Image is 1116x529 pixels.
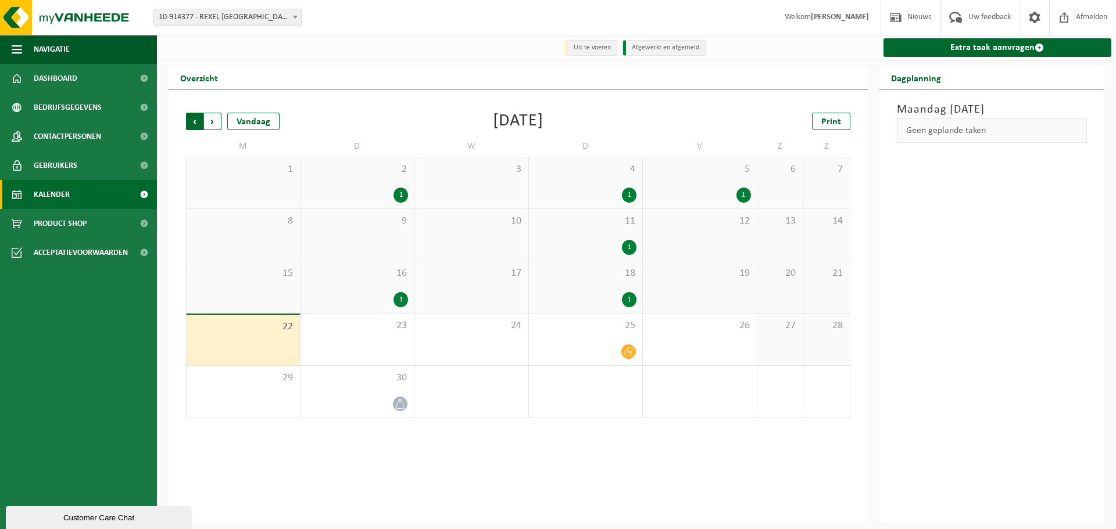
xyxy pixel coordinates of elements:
td: D [529,136,643,157]
span: 6 [763,163,797,176]
span: 23 [306,319,409,332]
span: 7 [809,163,843,176]
li: Uit te voeren [565,40,617,56]
span: 24 [420,319,523,332]
span: 10-914377 - REXEL BELGIUM NV - LIER [153,9,302,26]
span: 20 [763,267,797,280]
span: 9 [306,215,409,228]
a: Print [812,113,850,130]
span: 3 [420,163,523,176]
span: 10-914377 - REXEL BELGIUM NV - LIER [154,9,301,26]
span: 5 [649,163,751,176]
span: Bedrijfsgegevens [34,93,102,122]
div: Vandaag [227,113,280,130]
span: 16 [306,267,409,280]
span: Gebruikers [34,151,77,180]
span: 1 [192,163,294,176]
span: Contactpersonen [34,122,101,151]
span: 2 [306,163,409,176]
h2: Overzicht [169,66,230,89]
div: [DATE] [493,113,543,130]
strong: [PERSON_NAME] [811,13,869,21]
span: 11 [535,215,637,228]
span: 4 [535,163,637,176]
td: M [186,136,301,157]
span: Dashboard [34,64,77,93]
div: 1 [622,292,636,307]
div: 1 [394,188,408,203]
span: Volgende [204,113,221,130]
span: Kalender [34,180,70,209]
span: 17 [420,267,523,280]
span: 25 [535,319,637,332]
span: 19 [649,267,751,280]
td: D [301,136,415,157]
span: Vorige [186,113,203,130]
div: 1 [622,188,636,203]
span: 28 [809,319,843,332]
td: Z [803,136,850,157]
span: Acceptatievoorwaarden [34,238,128,267]
td: V [643,136,757,157]
span: 30 [306,372,409,384]
span: 14 [809,215,843,228]
span: 13 [763,215,797,228]
span: 22 [192,321,294,333]
span: 26 [649,319,751,332]
span: Navigatie [34,35,70,64]
iframe: chat widget [6,503,194,529]
span: 12 [649,215,751,228]
span: 10 [420,215,523,228]
div: 1 [622,240,636,255]
td: Z [757,136,804,157]
div: Geen geplande taken [897,118,1088,143]
span: 21 [809,267,843,280]
li: Afgewerkt en afgemeld [623,40,706,56]
span: Print [821,117,841,127]
a: Extra taak aanvragen [884,38,1112,57]
td: W [414,136,529,157]
span: Product Shop [34,209,87,238]
div: 1 [736,188,751,203]
h2: Dagplanning [879,66,953,89]
span: 18 [535,267,637,280]
span: 29 [192,372,294,384]
span: 8 [192,215,294,228]
span: 15 [192,267,294,280]
h3: Maandag [DATE] [897,101,1088,118]
div: 1 [394,292,408,307]
span: 27 [763,319,797,332]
